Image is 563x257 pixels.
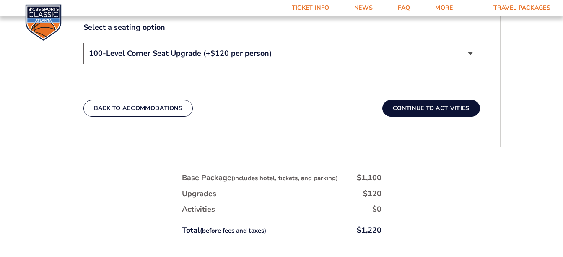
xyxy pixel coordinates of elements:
div: Total [182,225,266,236]
small: (includes hotel, tickets, and parking) [231,174,338,182]
div: $0 [372,204,381,215]
div: Upgrades [182,189,216,199]
div: $120 [363,189,381,199]
small: (before fees and taxes) [200,226,266,235]
button: Continue To Activities [382,100,480,117]
div: Base Package [182,173,338,183]
div: Activities [182,204,215,215]
div: $1,100 [357,173,381,183]
img: CBS Sports Classic [25,4,62,41]
label: Select a seating option [83,22,480,33]
div: $1,220 [357,225,381,236]
button: Back To Accommodations [83,100,193,117]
